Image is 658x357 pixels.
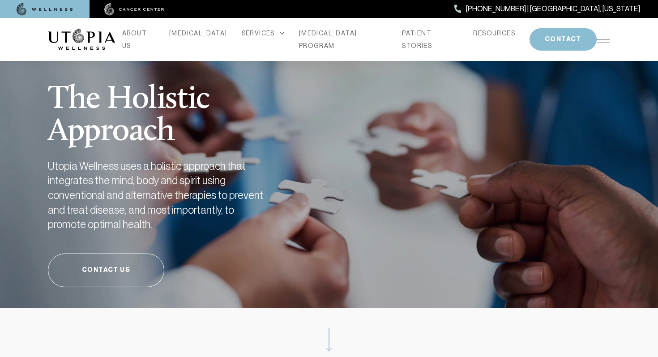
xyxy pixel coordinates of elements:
[466,3,640,15] span: [PHONE_NUMBER] | [GEOGRAPHIC_DATA], [US_STATE]
[402,27,459,52] a: PATIENT STORIES
[530,28,597,51] button: CONTACT
[104,3,164,16] img: cancer center
[48,159,272,232] h2: Utopia Wellness uses a holistic approach that integrates the mind, body and spirit using conventi...
[122,27,155,52] a: ABOUT US
[597,36,610,43] img: icon-hamburger
[169,27,227,39] a: [MEDICAL_DATA]
[473,27,515,39] a: RESOURCES
[48,61,312,148] h1: The Holistic Approach
[299,27,388,52] a: [MEDICAL_DATA] PROGRAM
[454,3,640,15] a: [PHONE_NUMBER] | [GEOGRAPHIC_DATA], [US_STATE]
[48,254,164,287] a: Contact Us
[17,3,73,16] img: wellness
[48,29,115,50] img: logo
[242,27,285,39] div: SERVICES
